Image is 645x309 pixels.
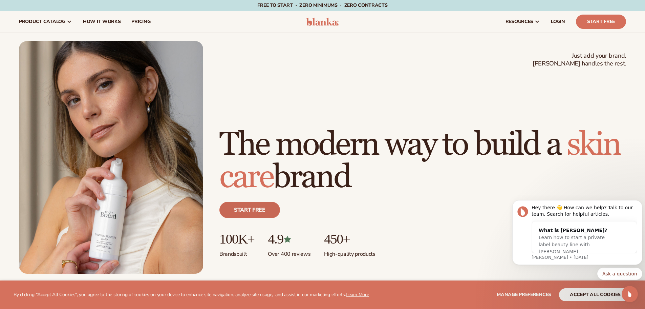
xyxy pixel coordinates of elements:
[219,247,254,258] p: Brands built
[19,41,203,274] img: Female holding tanning mousse.
[506,19,533,24] span: resources
[268,232,310,247] p: 4.9
[14,292,369,298] p: By clicking "Accept All Cookies", you agree to the storing of cookies on your device to enhance s...
[83,19,121,24] span: How It Works
[497,291,551,298] span: Manage preferences
[306,18,339,26] img: logo
[78,11,126,33] a: How It Works
[219,125,620,197] span: skin care
[324,232,375,247] p: 450+
[533,52,626,68] span: Just add your brand. [PERSON_NAME] handles the rest.
[545,11,571,33] a: LOGIN
[510,190,645,291] iframe: Intercom notifications message
[268,247,310,258] p: Over 400 reviews
[497,288,551,301] button: Manage preferences
[551,19,565,24] span: LOGIN
[219,129,626,194] h1: The modern way to build a brand
[324,247,375,258] p: High-quality products
[14,11,78,33] a: product catalog
[500,11,545,33] a: resources
[219,232,254,247] p: 100K+
[131,19,150,24] span: pricing
[257,2,387,8] span: Free to start · ZERO minimums · ZERO contracts
[219,202,280,218] a: Start free
[559,288,631,301] button: accept all cookies
[126,11,156,33] a: pricing
[576,15,626,29] a: Start Free
[346,291,369,298] a: Learn More
[19,19,65,24] span: product catalog
[622,286,638,302] iframe: Intercom live chat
